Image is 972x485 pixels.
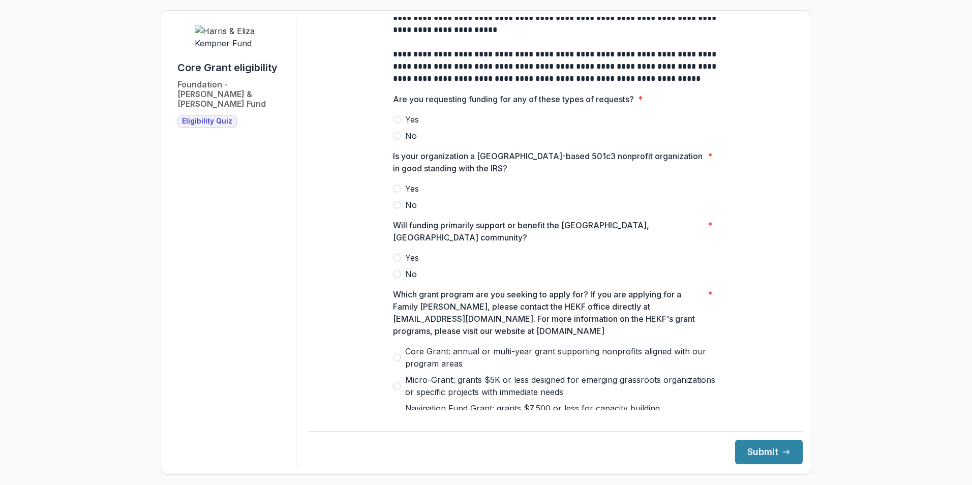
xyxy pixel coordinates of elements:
[177,62,278,74] h1: Core Grant eligibility
[405,402,718,427] span: Navigation Fund Grant: grants $7,500 or less for capacity building, organizational development, p...
[182,117,232,126] span: Eligibility Quiz
[735,440,803,464] button: Submit
[405,268,417,280] span: No
[393,219,704,244] p: Will funding primarily support or benefit the [GEOGRAPHIC_DATA], [GEOGRAPHIC_DATA] community?
[405,130,417,142] span: No
[405,374,718,398] span: Micro-Grant: grants $5K or less designed for emerging grassroots organizations or specific projec...
[393,150,704,174] p: Is your organization a [GEOGRAPHIC_DATA]-based 501c3 nonprofit organization in good standing with...
[405,183,419,195] span: Yes
[393,93,634,105] p: Are you requesting funding for any of these types of requests?
[393,288,704,337] p: Which grant program are you seeking to apply for? If you are applying for a Family [PERSON_NAME],...
[405,199,417,211] span: No
[405,252,419,264] span: Yes
[195,25,271,49] img: Harris & Eliza Kempner Fund
[405,345,718,370] span: Core Grant: annual or multi-year grant supporting nonprofits aligned with our program areas
[177,80,288,109] h2: Foundation - [PERSON_NAME] & [PERSON_NAME] Fund
[405,113,419,126] span: Yes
